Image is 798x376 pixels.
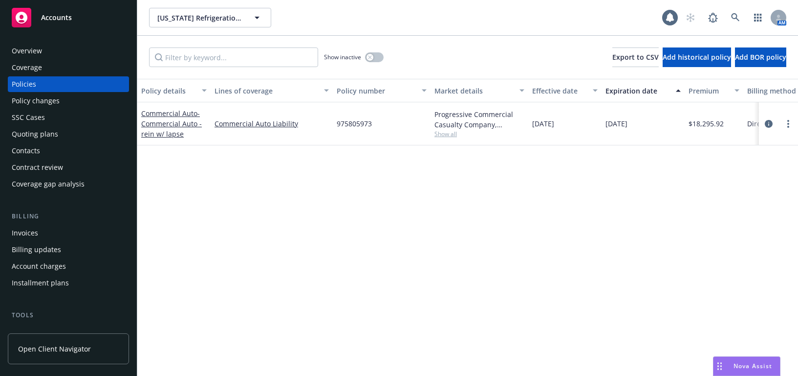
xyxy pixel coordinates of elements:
a: Overview [8,43,129,59]
div: Billing updates [12,242,61,258]
span: Export to CSV [612,52,659,62]
div: SSC Cases [12,110,45,125]
span: Nova Assist [733,362,772,370]
div: Lines of coverage [215,86,318,96]
div: Invoices [12,225,38,241]
span: Show all [434,130,524,138]
input: Filter by keyword... [149,47,318,67]
span: Direct [747,118,767,129]
a: Commercial Auto Liability [215,118,329,129]
span: Add historical policy [663,52,731,62]
span: 975805973 [337,118,372,129]
a: Coverage [8,60,129,75]
div: Drag to move [713,357,726,376]
button: Effective date [528,79,602,102]
a: circleInformation [763,118,775,130]
div: Coverage [12,60,42,75]
div: Progressive Commercial Casualty Company, Progressive [434,109,524,130]
button: Add historical policy [663,47,731,67]
button: Expiration date [602,79,685,102]
button: Lines of coverage [211,79,333,102]
div: Expiration date [605,86,670,96]
div: Policy number [337,86,416,96]
span: Add BOR policy [735,52,786,62]
div: Billing [8,211,129,221]
div: Policies [12,76,36,92]
a: Quoting plans [8,126,129,142]
div: Premium [689,86,729,96]
a: Switch app [748,8,768,27]
button: [US_STATE] Refrigeration Heating & Air Conditioning [149,8,271,27]
a: SSC Cases [8,110,129,125]
a: Contacts [8,143,129,159]
div: Policy changes [12,93,60,109]
span: [DATE] [605,118,627,129]
span: $18,295.92 [689,118,724,129]
a: Contract review [8,160,129,175]
a: Search [726,8,745,27]
div: Effective date [532,86,587,96]
span: Show inactive [324,53,361,61]
a: Commercial Auto [141,109,202,139]
div: Policy details [141,86,196,96]
a: Billing updates [8,242,129,258]
a: Start snowing [681,8,700,27]
a: Installment plans [8,275,129,291]
button: Policy details [137,79,211,102]
span: [DATE] [532,118,554,129]
div: Market details [434,86,514,96]
div: Account charges [12,258,66,274]
span: Accounts [41,14,72,22]
span: Open Client Navigator [18,344,91,354]
div: Quoting plans [12,126,58,142]
a: Policy changes [8,93,129,109]
a: Coverage gap analysis [8,176,129,192]
span: - Commercial Auto -rein w/ lapse [141,109,202,139]
div: Coverage gap analysis [12,176,85,192]
a: Accounts [8,4,129,31]
div: Contract review [12,160,63,175]
span: [US_STATE] Refrigeration Heating & Air Conditioning [157,13,242,23]
div: Tools [8,310,129,320]
button: Premium [685,79,743,102]
a: Invoices [8,225,129,241]
button: Market details [431,79,528,102]
div: Contacts [12,143,40,159]
div: Overview [12,43,42,59]
a: Account charges [8,258,129,274]
a: Manage files [8,324,129,340]
button: Nova Assist [713,356,780,376]
div: Manage files [12,324,53,340]
div: Installment plans [12,275,69,291]
a: Report a Bug [703,8,723,27]
a: more [782,118,794,130]
button: Policy number [333,79,431,102]
a: Policies [8,76,129,92]
button: Add BOR policy [735,47,786,67]
button: Export to CSV [612,47,659,67]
